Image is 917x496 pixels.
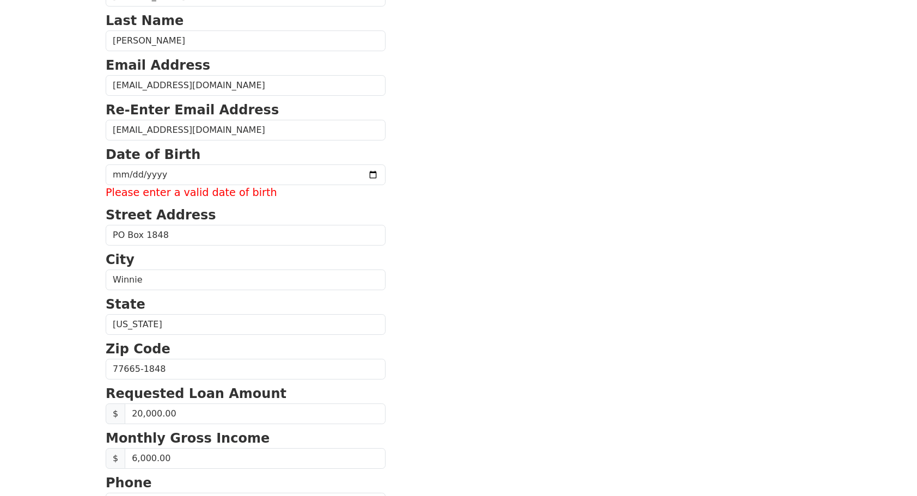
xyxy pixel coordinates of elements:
[125,448,386,469] input: Monthly Gross Income
[106,252,135,267] strong: City
[106,102,279,118] strong: Re-Enter Email Address
[106,475,152,491] strong: Phone
[106,120,386,140] input: Re-Enter Email Address
[106,225,386,246] input: Street Address
[106,147,200,162] strong: Date of Birth
[125,403,386,424] input: Requested Loan Amount
[106,386,286,401] strong: Requested Loan Amount
[106,30,386,51] input: Last Name
[106,207,216,223] strong: Street Address
[106,270,386,290] input: City
[106,359,386,379] input: Zip Code
[106,297,145,312] strong: State
[106,58,210,73] strong: Email Address
[106,448,125,469] span: $
[106,428,386,448] p: Monthly Gross Income
[106,75,386,96] input: Email Address
[106,341,170,357] strong: Zip Code
[106,13,184,28] strong: Last Name
[106,185,386,201] label: Please enter a valid date of birth
[106,403,125,424] span: $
